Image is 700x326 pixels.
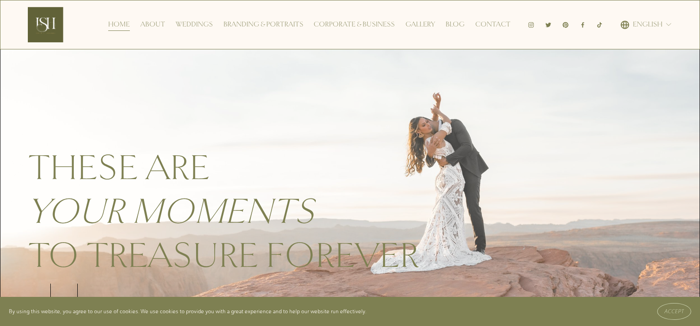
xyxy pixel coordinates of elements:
button: Accept [657,303,691,320]
a: Corporate & Business [314,18,395,32]
span: English [633,18,662,31]
p: By using this website, you agree to our use of cookies. We use cookies to provide you with a grea... [9,307,367,316]
a: About [140,18,165,32]
a: Contact [475,18,511,32]
a: Home [108,18,130,32]
a: Facebook [579,21,586,28]
em: your moments [28,190,314,233]
a: Instagram [528,21,534,28]
div: language picker [621,18,672,32]
span: These are to treasure forever [28,146,419,277]
a: Pinterest [562,21,569,28]
a: Weddings [176,18,213,32]
a: Branding & Portraits [223,18,303,32]
a: Gallery [405,18,435,32]
img: Ish Picturesque [28,7,63,42]
a: TikTok [596,21,603,28]
a: Blog [446,18,465,32]
span: Accept [664,308,684,315]
a: Twitter [545,21,552,28]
